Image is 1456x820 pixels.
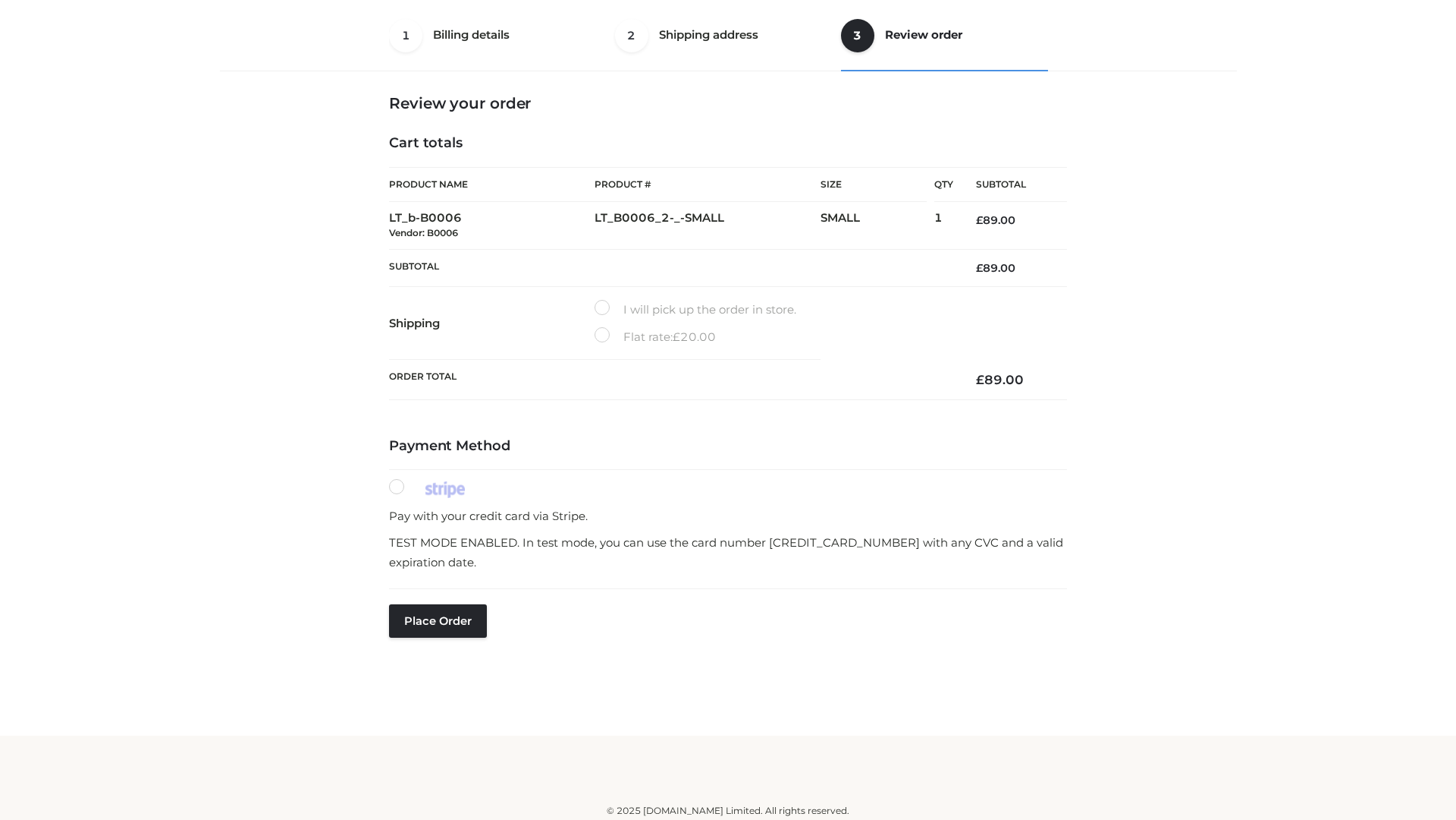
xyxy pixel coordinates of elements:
th: Product # [595,167,821,202]
bdi: 89.00 [976,261,1015,275]
span: £ [976,213,983,227]
h4: Payment Method [389,438,1067,455]
label: I will pick up the order in store. [595,300,796,320]
th: Qty [934,167,953,202]
td: SMALL [821,202,934,250]
th: Subtotal [953,168,1067,202]
th: Order Total [389,360,953,400]
p: Pay with your credit card via Stripe. [389,506,1067,526]
p: TEST MODE ENABLED. In test mode, you can use the card number [CREDIT_CARD_NUMBER] with any CVC an... [389,533,1067,572]
bdi: 20.00 [673,330,716,344]
div: © 2025 [DOMAIN_NAME] Limited. All rights reserved. [225,803,1231,818]
td: LT_b-B0006 [389,202,595,250]
span: £ [976,261,983,275]
td: 1 [934,202,953,250]
bdi: 89.00 [976,213,1015,227]
label: Flat rate: [595,327,716,347]
th: Shipping [389,287,595,360]
h3: Review your order [389,94,1067,112]
span: £ [673,330,680,344]
bdi: 89.00 [976,372,1024,387]
span: £ [976,372,984,387]
th: Product Name [389,167,595,202]
th: Size [821,168,927,202]
th: Subtotal [389,249,953,286]
td: LT_B0006_2-_-SMALL [595,202,821,250]
h4: Cart totals [389,135,1067,152]
small: Vendor: B0006 [389,227,458,238]
button: Place order [389,604,487,638]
